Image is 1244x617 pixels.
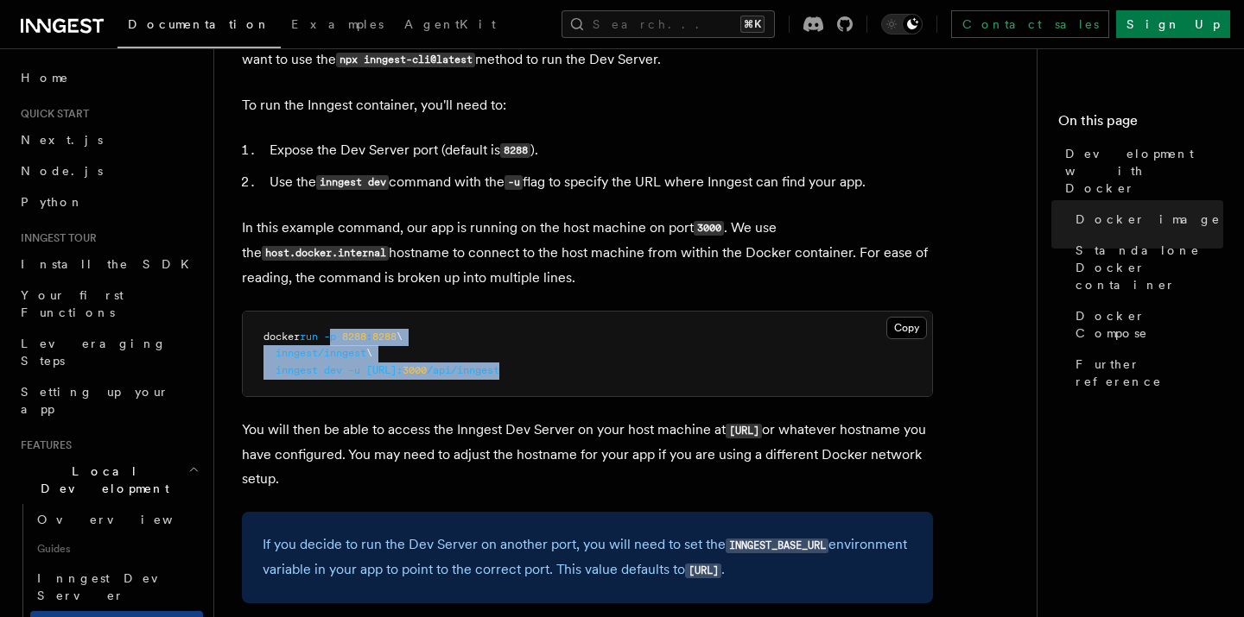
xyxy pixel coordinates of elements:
[324,331,336,343] span: -p
[394,5,506,47] a: AgentKit
[242,418,933,491] p: You will then be able to access the Inngest Dev Server on your host machine at or whatever hostna...
[1058,138,1223,204] a: Development with Docker
[264,138,933,163] li: Expose the Dev Server port (default is ).
[342,331,366,343] span: 8288
[366,331,372,343] span: :
[685,563,721,578] code: [URL]
[366,364,403,376] span: [URL]:
[1069,235,1223,300] a: Standalone Docker container
[1076,356,1223,390] span: Further reference
[291,17,384,31] span: Examples
[30,563,203,611] a: Inngest Dev Server
[694,221,724,236] code: 3000
[242,93,933,117] p: To run the Inngest container, you'll need to:
[881,14,923,35] button: Toggle dark mode
[1076,211,1221,228] span: Docker image
[21,288,124,319] span: Your first Functions
[276,364,318,376] span: inngest
[403,364,427,376] span: 3000
[21,195,84,209] span: Python
[505,175,523,190] code: -u
[281,5,394,47] a: Examples
[316,175,389,190] code: inngest dev
[951,10,1109,38] a: Contact sales
[14,463,188,497] span: Local Development
[726,538,828,553] code: INNGEST_BASE_URL
[726,424,762,438] code: [URL]
[1076,307,1223,342] span: Docker Compose
[117,5,281,48] a: Documentation
[21,69,69,86] span: Home
[242,216,933,290] p: In this example command, our app is running on the host machine on port . We use the hostname to ...
[21,257,200,271] span: Install the SDK
[427,364,499,376] span: /api/inngest
[14,280,203,328] a: Your first Functions
[30,504,203,535] a: Overview
[397,331,403,343] span: \
[30,535,203,563] span: Guides
[14,456,203,504] button: Local Development
[14,438,72,452] span: Features
[324,364,342,376] span: dev
[263,331,300,343] span: docker
[14,124,203,155] a: Next.js
[1058,110,1223,138] h4: On this page
[14,376,203,425] a: Setting up your app
[264,170,933,195] li: Use the command with the flag to specify the URL where Inngest can find your app.
[14,155,203,186] a: Node.js
[37,571,185,602] span: Inngest Dev Server
[37,513,215,526] span: Overview
[366,347,372,359] span: \
[128,17,270,31] span: Documentation
[1076,242,1223,293] span: Standalone Docker container
[14,249,203,280] a: Install the SDK
[336,53,475,67] code: npx inngest-cli@latest
[14,328,203,376] a: Leveraging Steps
[14,231,97,245] span: Inngest tour
[372,331,397,343] span: 8288
[1069,300,1223,349] a: Docker Compose
[21,133,103,147] span: Next.js
[562,10,775,38] button: Search...⌘K
[263,532,912,582] p: If you decide to run the Dev Server on another port, you will need to set the environment variabl...
[1069,204,1223,235] a: Docker image
[1116,10,1230,38] a: Sign Up
[14,107,89,121] span: Quick start
[21,337,167,368] span: Leveraging Steps
[14,186,203,217] a: Python
[14,62,203,93] a: Home
[300,331,318,343] span: run
[404,17,496,31] span: AgentKit
[21,164,103,178] span: Node.js
[886,317,927,339] button: Copy
[21,385,169,416] span: Setting up your app
[740,16,765,33] kbd: ⌘K
[262,246,389,261] code: host.docker.internal
[348,364,360,376] span: -u
[500,143,530,158] code: 8288
[276,347,366,359] span: inngest/inngest
[1069,349,1223,397] a: Further reference
[1065,145,1223,197] span: Development with Docker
